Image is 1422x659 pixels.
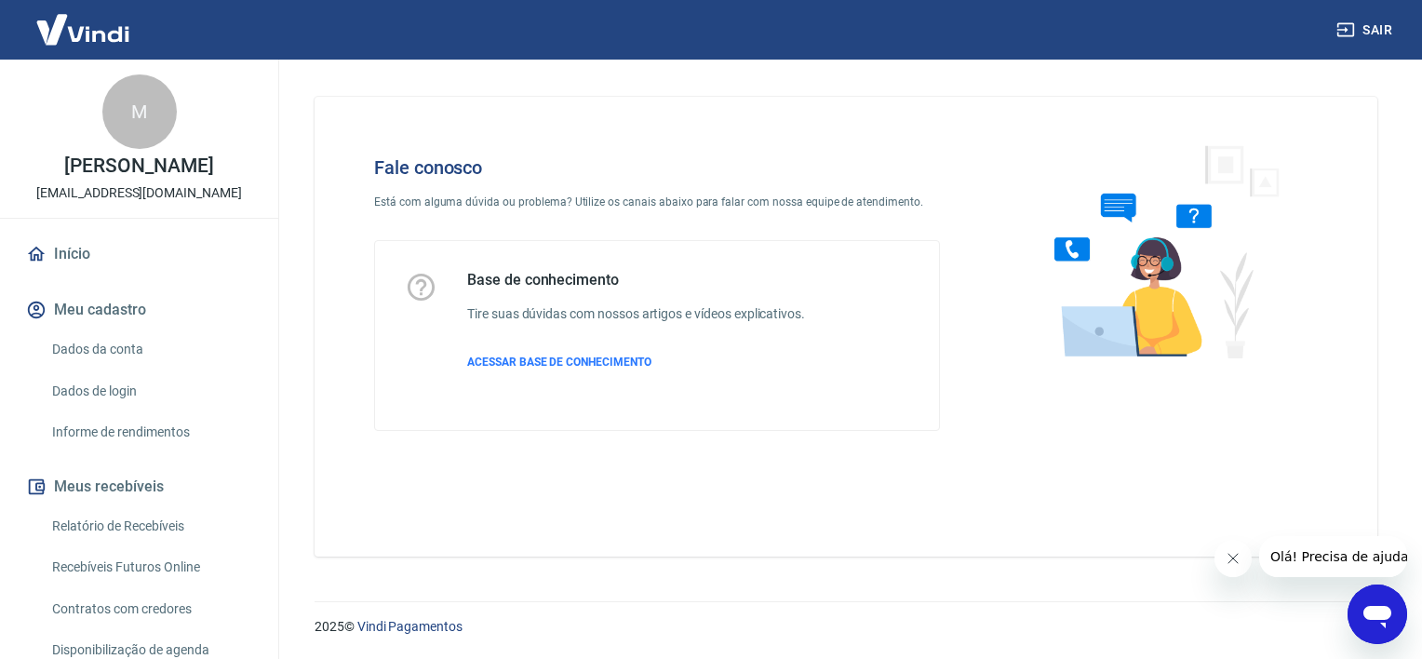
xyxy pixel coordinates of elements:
a: Informe de rendimentos [45,413,256,451]
h4: Fale conosco [374,156,940,179]
iframe: Fechar mensagem [1214,540,1252,577]
span: Olá! Precisa de ajuda? [11,13,156,28]
h5: Base de conhecimento [467,271,805,289]
h6: Tire suas dúvidas com nossos artigos e vídeos explicativos. [467,304,805,324]
button: Meus recebíveis [22,466,256,507]
a: Início [22,234,256,275]
p: [EMAIL_ADDRESS][DOMAIN_NAME] [36,183,242,203]
iframe: Mensagem da empresa [1259,536,1407,577]
iframe: Botão para abrir a janela de mensagens [1348,585,1407,644]
a: Recebíveis Futuros Online [45,548,256,586]
p: 2025 © [315,617,1377,637]
a: Dados da conta [45,330,256,369]
button: Meu cadastro [22,289,256,330]
a: Relatório de Recebíveis [45,507,256,545]
img: Fale conosco [1017,127,1300,375]
p: [PERSON_NAME] [64,156,213,176]
div: M [102,74,177,149]
img: Vindi [22,1,143,58]
a: ACESSAR BASE DE CONHECIMENTO [467,354,805,370]
a: Dados de login [45,372,256,410]
p: Está com alguma dúvida ou problema? Utilize os canais abaixo para falar com nossa equipe de atend... [374,194,940,210]
a: Contratos com credores [45,590,256,628]
a: Vindi Pagamentos [357,619,463,634]
span: ACESSAR BASE DE CONHECIMENTO [467,356,651,369]
button: Sair [1333,13,1400,47]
